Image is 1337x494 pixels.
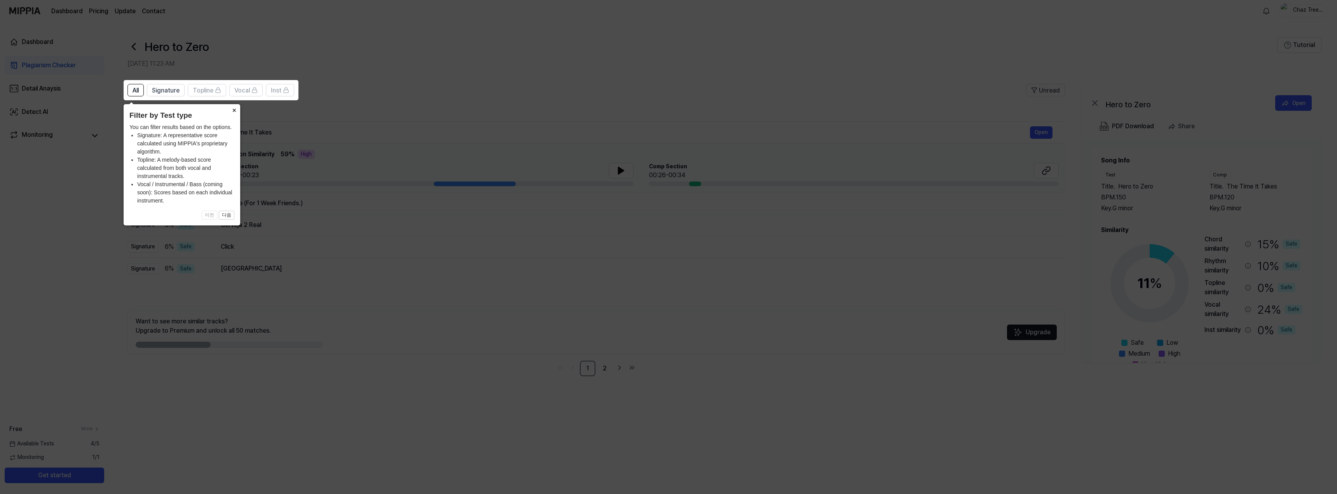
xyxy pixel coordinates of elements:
[127,84,144,96] button: All
[129,110,234,121] header: Filter by Test type
[152,86,180,95] span: Signature
[266,84,294,96] button: Inst
[137,156,234,180] li: Topline: A melody-based score calculated from both vocal and instrumental tracks.
[137,131,234,156] li: Signature: A representative score calculated using MIPPIA's proprietary algorithm.
[271,86,281,95] span: Inst
[129,123,234,205] div: You can filter results based on the options.
[147,84,185,96] button: Signature
[193,86,213,95] span: Topline
[219,211,234,220] button: 다음
[137,180,234,205] li: Vocal / Instrumental / Bass (coming soon): Scores based on each individual instrument.
[133,86,139,95] span: All
[228,104,240,115] button: Close
[188,84,226,96] button: Topline
[234,86,250,95] span: Vocal
[229,84,263,96] button: Vocal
